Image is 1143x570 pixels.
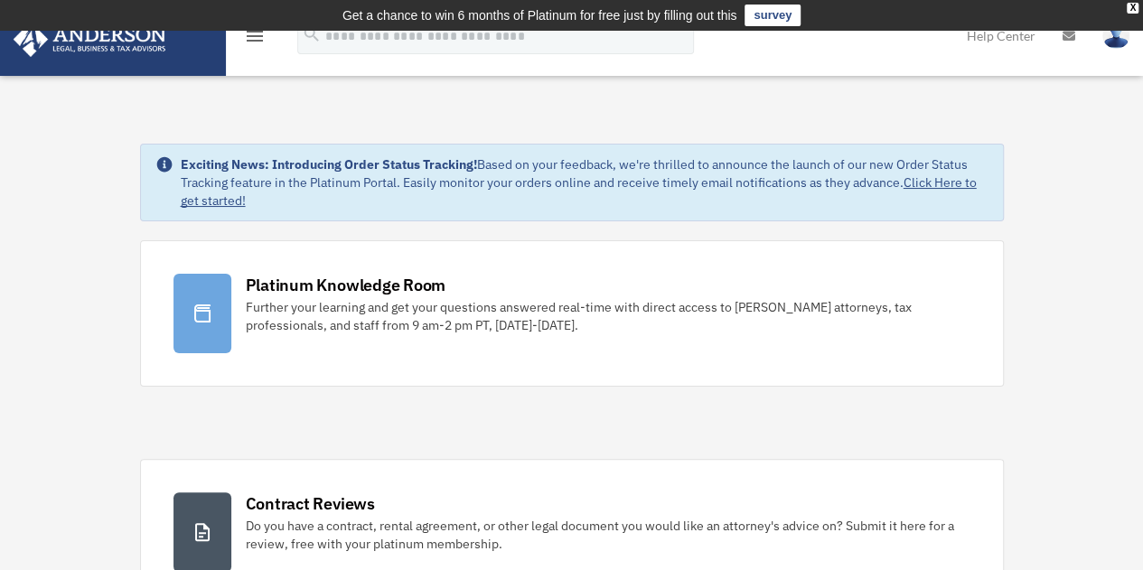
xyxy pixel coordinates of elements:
div: Further your learning and get your questions answered real-time with direct access to [PERSON_NAM... [246,298,970,334]
a: Platinum Knowledge Room Further your learning and get your questions answered real-time with dire... [140,240,1004,387]
i: menu [244,25,266,47]
a: menu [244,32,266,47]
img: Anderson Advisors Platinum Portal [8,22,172,57]
strong: Exciting News: Introducing Order Status Tracking! [181,156,477,173]
a: survey [745,5,801,26]
div: Platinum Knowledge Room [246,274,446,296]
i: search [302,24,322,44]
div: close [1127,3,1138,14]
div: Get a chance to win 6 months of Platinum for free just by filling out this [342,5,737,26]
div: Do you have a contract, rental agreement, or other legal document you would like an attorney's ad... [246,517,970,553]
div: Based on your feedback, we're thrilled to announce the launch of our new Order Status Tracking fe... [181,155,988,210]
a: Click Here to get started! [181,174,977,209]
img: User Pic [1102,23,1129,49]
div: Contract Reviews [246,492,375,515]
